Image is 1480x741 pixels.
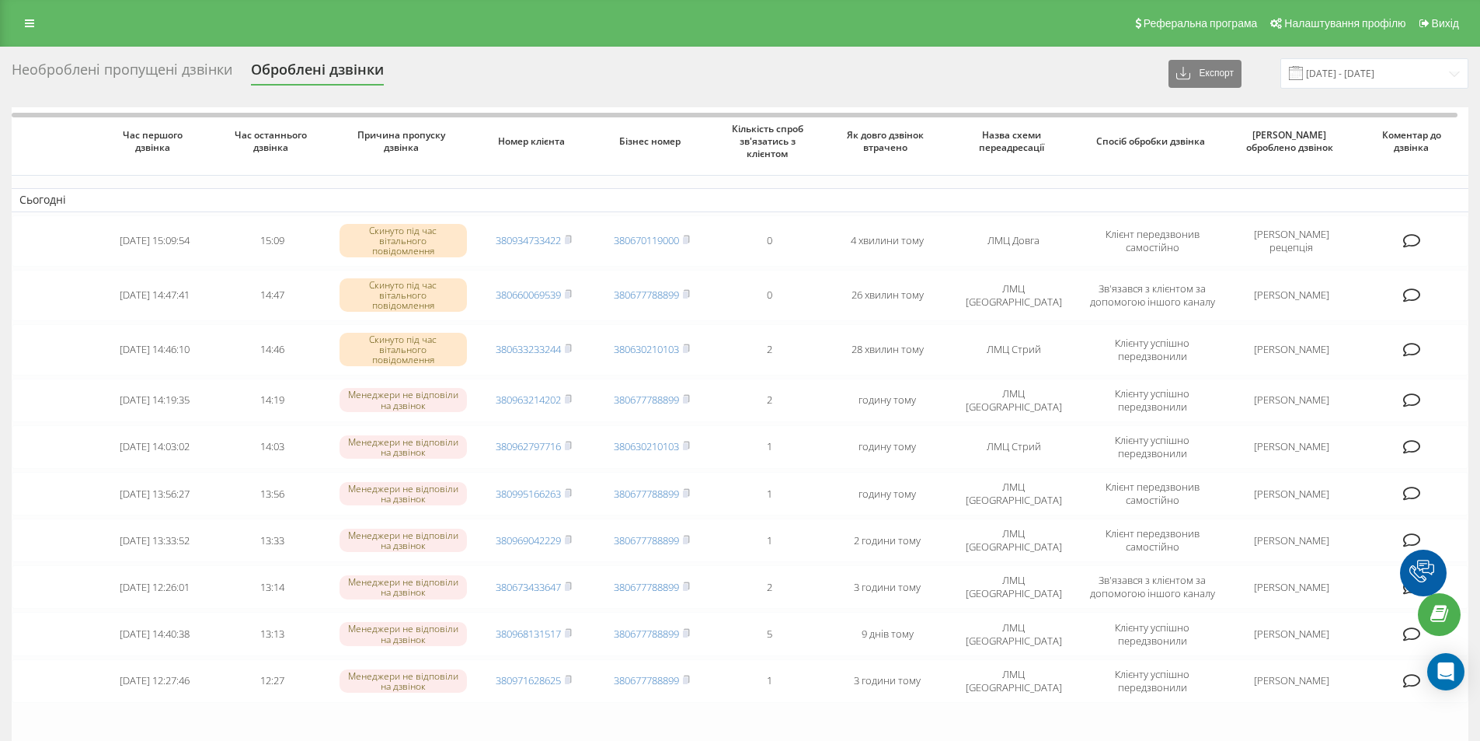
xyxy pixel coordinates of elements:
[614,533,679,547] a: 380677788899
[488,135,580,148] span: Номер клієнта
[96,270,214,321] td: [DATE] 14:47:41
[340,669,467,693] div: Менеджери не відповіли на дзвінок
[340,333,467,367] div: Скинуто під час вітального повідомлення
[710,425,828,469] td: 1
[1224,215,1359,267] td: [PERSON_NAME] рецепція
[214,565,332,609] td: 13:14
[1095,135,1210,148] span: Спосіб обробки дзвінка
[1081,472,1224,516] td: Клієнт передзвонив самостійно
[214,324,332,376] td: 14:46
[1238,129,1345,153] span: [PERSON_NAME] оброблено дзвінок
[1224,612,1359,655] td: [PERSON_NAME]
[340,529,467,552] div: Менеджери не відповіли на дзвінок
[946,379,1081,422] td: ЛМЦ [GEOGRAPHIC_DATA]
[605,135,698,148] span: Бізнес номер
[946,519,1081,562] td: ЛМЦ [GEOGRAPHIC_DATA]
[251,61,384,86] div: Оброблені дзвінки
[96,612,214,655] td: [DATE] 14:40:38
[96,215,214,267] td: [DATE] 15:09:54
[828,215,946,267] td: 4 хвилини тому
[214,215,332,267] td: 15:09
[1081,519,1224,562] td: Клієнт передзвонив самостійно
[340,435,467,459] div: Менеджери не відповіли на дзвінок
[496,393,561,407] a: 380963214202
[1081,379,1224,422] td: Клієнту успішно передзвонили
[214,612,332,655] td: 13:13
[340,575,467,599] div: Менеджери не відповіли на дзвінок
[614,288,679,302] a: 380677788899
[710,472,828,516] td: 1
[710,659,828,703] td: 1
[614,439,679,453] a: 380630210103
[946,425,1081,469] td: ЛМЦ Стрий
[828,565,946,609] td: 3 години тому
[1427,653,1464,690] div: Open Intercom Messenger
[841,129,934,153] span: Як довго дзвінок втрачено
[828,519,946,562] td: 2 години тому
[960,129,1067,153] span: Назва схеми переадресації
[496,288,561,302] a: 380660069539
[614,673,679,687] a: 380677788899
[946,612,1081,655] td: ЛМЦ [GEOGRAPHIC_DATA]
[1432,17,1459,30] span: Вихід
[1224,270,1359,321] td: [PERSON_NAME]
[828,659,946,703] td: 3 години тому
[614,627,679,641] a: 380677788899
[710,270,828,321] td: 0
[1081,659,1224,703] td: Клієнту успішно передзвонили
[214,659,332,703] td: 12:27
[340,482,467,505] div: Менеджери не відповіли на дзвінок
[340,278,467,313] div: Скинуто під час вітального повідомлення
[109,129,201,153] span: Час першого дзвінка
[946,565,1081,609] td: ЛМЦ [GEOGRAPHIC_DATA]
[214,519,332,562] td: 13:33
[828,324,946,376] td: 28 хвилин тому
[1371,129,1456,153] span: Коментар до дзвінка
[710,519,828,562] td: 1
[1144,17,1258,30] span: Реферальна програма
[614,393,679,407] a: 380677788899
[346,129,461,153] span: Причина пропуску дзвінка
[496,673,561,687] a: 380971628625
[12,61,232,86] div: Необроблені пропущені дзвінки
[214,270,332,321] td: 14:47
[828,379,946,422] td: годину тому
[614,342,679,356] a: 380630210103
[496,580,561,594] a: 380673433647
[710,324,828,376] td: 2
[1081,425,1224,469] td: Клієнту успішно передзвонили
[828,472,946,516] td: годину тому
[1081,324,1224,376] td: Клієнту успішно передзвонили
[1284,17,1405,30] span: Налаштування профілю
[1224,659,1359,703] td: [PERSON_NAME]
[828,612,946,655] td: 9 днів тому
[614,233,679,247] a: 380670119000
[710,612,828,655] td: 5
[214,379,332,422] td: 14:19
[12,188,1468,211] td: Сьогодні
[1090,281,1215,309] span: Зв'язався з клієнтом за допомогою іншого каналу
[496,342,561,356] a: 380633233244
[96,379,214,422] td: [DATE] 14:19:35
[1224,472,1359,516] td: [PERSON_NAME]
[1090,573,1215,600] span: Зв'язався з клієнтом за допомогою іншого каналу
[946,659,1081,703] td: ЛМЦ [GEOGRAPHIC_DATA]
[614,487,679,501] a: 380677788899
[828,270,946,321] td: 26 хвилин тому
[496,439,561,453] a: 380962797716
[723,123,816,159] span: Кількість спроб зв'язатись з клієнтом
[710,215,828,267] td: 0
[496,233,561,247] a: 380934733422
[496,487,561,501] a: 380995166263
[96,659,214,703] td: [DATE] 12:27:46
[1168,60,1241,88] button: Експорт
[1081,612,1224,655] td: Клієнту успішно передзвонили
[614,580,679,594] a: 380677788899
[96,519,214,562] td: [DATE] 13:33:52
[96,472,214,516] td: [DATE] 13:56:27
[710,379,828,422] td: 2
[946,472,1081,516] td: ЛМЦ [GEOGRAPHIC_DATA]
[227,129,319,153] span: Час останнього дзвінка
[1224,519,1359,562] td: [PERSON_NAME]
[1081,215,1224,267] td: Клієнт передзвонив самостійно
